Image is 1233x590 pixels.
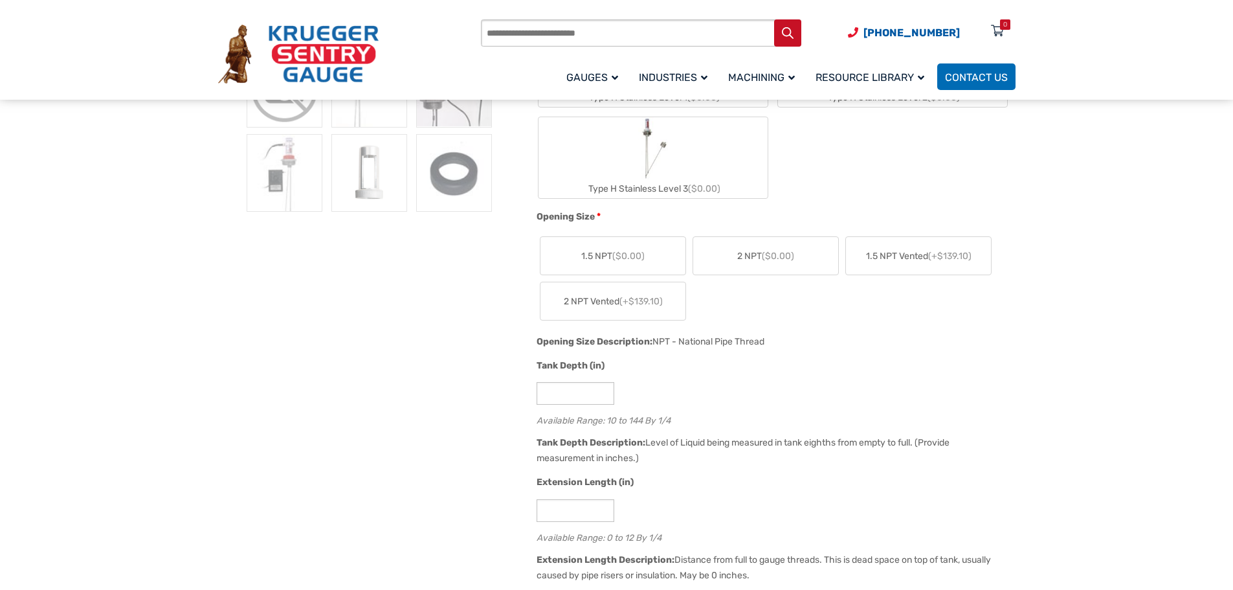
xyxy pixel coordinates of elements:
[539,179,768,198] div: Type H Stainless Level 3
[728,71,795,84] span: Machining
[537,336,652,347] span: Opening Size Description:
[559,62,631,92] a: Gauges
[1003,19,1007,30] div: 0
[652,336,764,347] div: NPT - National Pipe Thread
[537,437,645,448] span: Tank Depth Description:
[631,62,720,92] a: Industries
[597,210,601,223] abbr: required
[928,92,960,103] span: ($0.00)
[928,251,972,262] span: (+$139.10)
[619,296,663,307] span: (+$139.10)
[688,183,720,194] span: ($0.00)
[863,27,960,39] span: [PHONE_NUMBER]
[612,251,645,262] span: ($0.00)
[581,249,645,263] span: 1.5 NPT
[866,249,972,263] span: 1.5 NPT Vented
[537,360,605,371] span: Tank Depth (in)
[762,251,794,262] span: ($0.00)
[945,71,1008,84] span: Contact Us
[639,71,707,84] span: Industries
[537,211,595,222] span: Opening Size
[218,25,379,84] img: Krueger Sentry Gauge
[720,62,808,92] a: Machining
[537,554,991,581] div: Distance from full to gauge threads. This is dead space on top of tank, usually caused by pipe ri...
[937,63,1016,90] a: Contact Us
[848,25,960,41] a: Phone Number (920) 434-8860
[416,134,492,212] img: Therma Gauge - Image 12
[564,295,663,308] span: 2 NPT Vented
[539,117,768,198] label: Type H Stainless Level 3
[247,134,322,212] img: Therma Gauge - Image 10
[537,413,1008,425] div: Available Range: 10 to 144 By 1/4
[566,71,618,84] span: Gauges
[816,71,924,84] span: Resource Library
[737,249,794,263] span: 2 NPT
[331,134,407,212] img: ALG-OF
[537,530,1008,542] div: Available Range: 0 to 12 By 1/4
[808,62,937,92] a: Resource Library
[537,477,634,488] span: Extension Length (in)
[687,92,720,103] span: ($0.00)
[537,554,674,565] span: Extension Length Description:
[537,437,950,464] div: Level of Liquid being measured in tank eighths from empty to full. (Provide measurement in inches.)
